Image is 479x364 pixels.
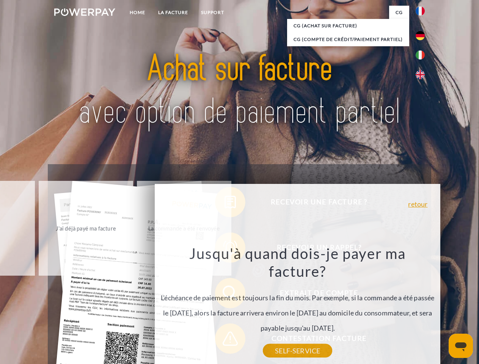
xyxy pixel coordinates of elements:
img: it [416,50,425,60]
a: Home [123,6,152,19]
a: SELF-SERVICE [263,344,332,358]
a: Support [195,6,231,19]
div: La commande a été renvoyée [141,223,227,233]
img: de [416,31,425,40]
img: title-powerpay_fr.svg [72,36,407,145]
a: CG (Compte de crédit/paiement partiel) [287,33,409,46]
img: fr [416,6,425,16]
h3: Jusqu'à quand dois-je payer ma facture? [159,244,436,281]
a: LA FACTURE [152,6,195,19]
img: en [416,70,425,79]
iframe: Bouton de lancement de la fenêtre de messagerie [449,334,473,358]
a: CG [389,6,409,19]
a: retour [408,201,427,207]
div: L'échéance de paiement est toujours la fin du mois. Par exemple, si la commande a été passée le [... [159,244,436,351]
a: CG (achat sur facture) [287,19,409,33]
div: J'ai déjà payé ma facture [43,223,129,233]
img: logo-powerpay-white.svg [54,8,115,16]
